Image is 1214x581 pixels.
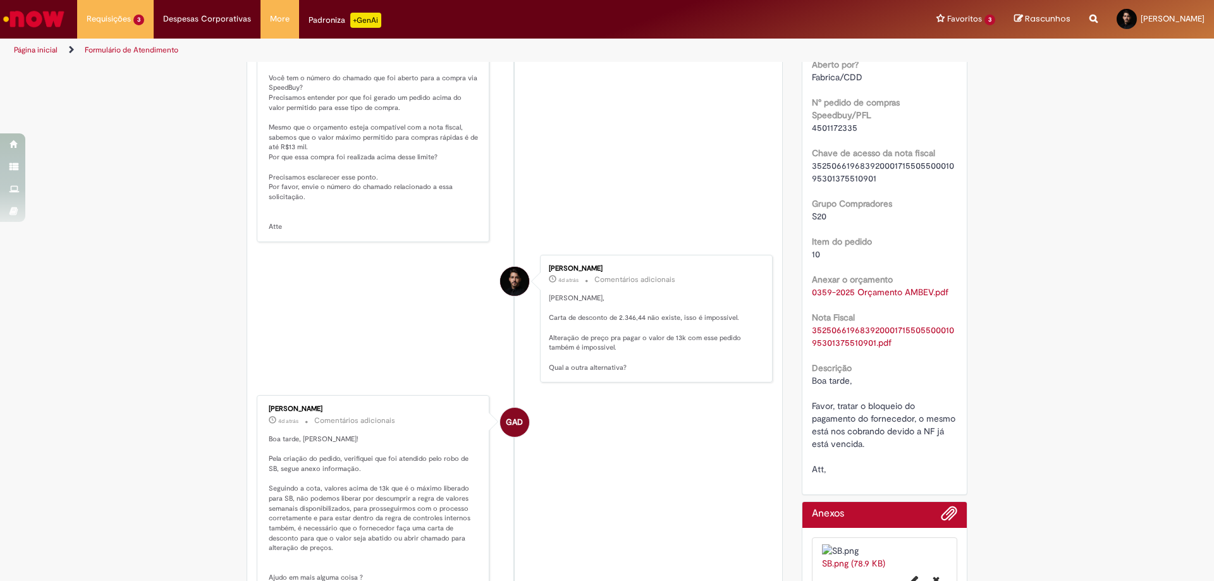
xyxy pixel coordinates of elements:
[558,276,579,284] span: 4d atrás
[812,211,826,222] span: S20
[549,293,759,373] p: [PERSON_NAME], Carta de desconto de 2.346,44 não existe, isso é impossível. Alteração de preço pr...
[812,375,958,475] span: Boa tarde, Favor, tratar o bloqueio do pagamento do fornecedor, o mesmo está nos cobrando devido ...
[9,39,800,62] ul: Trilhas de página
[278,417,298,425] time: 25/09/2025 13:28:15
[812,508,844,520] h2: Anexos
[350,13,381,28] p: +GenAi
[947,13,982,25] span: Favoritos
[812,59,859,70] b: Aberto por?
[133,15,144,25] span: 3
[812,362,852,374] b: Descrição
[812,286,948,298] a: Download de 0359-2025 Orçamento AMBEV.pdf
[812,71,862,83] span: Fabrica/CDD
[14,45,58,55] a: Página inicial
[500,267,529,296] div: Pedro Lucas Braga Gomes
[309,13,381,28] div: Padroniza
[558,276,579,284] time: 25/09/2025 14:00:12
[270,13,290,25] span: More
[85,45,178,55] a: Formulário de Atendimento
[506,407,523,437] span: GAD
[1,6,66,32] img: ServiceNow
[549,265,759,272] div: [PERSON_NAME]
[1014,13,1070,25] a: Rascunhos
[812,312,855,323] b: Nota Fiscal
[812,97,900,121] b: N° pedido de compras Speedbuy/PFL
[812,122,857,133] span: 4501172335
[1025,13,1070,25] span: Rascunhos
[594,274,675,285] small: Comentários adicionais
[278,417,298,425] span: 4d atrás
[812,274,893,285] b: Anexar o orçamento
[822,558,885,569] a: SB.png (78.9 KB)
[941,505,957,528] button: Adicionar anexos
[812,324,954,348] a: Download de 35250661968392000171550550001095301375510901.pdf
[500,408,529,437] div: Gabriela Alves De Souza
[812,147,935,159] b: Chave de acesso da nota fiscal
[984,15,995,25] span: 3
[314,415,395,426] small: Comentários adicionais
[269,405,479,413] div: [PERSON_NAME]
[1141,13,1205,24] span: [PERSON_NAME]
[812,236,872,247] b: Item do pedido
[812,248,820,260] span: 10
[812,160,954,184] span: 35250661968392000171550550001095301375510901
[812,198,892,209] b: Grupo Compradores
[163,13,251,25] span: Despesas Corporativas
[269,53,479,232] p: Bom dia Você tem o número do chamado que foi aberto para a compra via SpeedBuy? Precisamos entend...
[822,544,948,557] img: SB.png
[87,13,131,25] span: Requisições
